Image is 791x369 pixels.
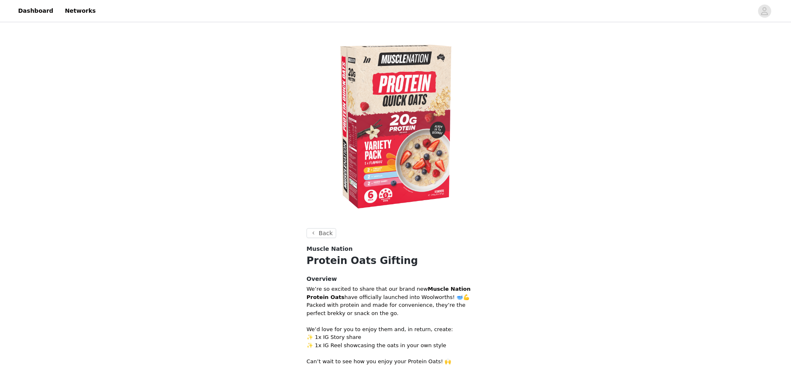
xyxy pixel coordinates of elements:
p: ✨ 1x IG Reel showcasing the oats in your own style [307,341,484,350]
a: Dashboard [13,2,58,20]
img: campaign image [297,24,494,222]
p: We’re so excited to share that our brand new have officially launched into Woolworths! 🥣💪 Packed ... [307,285,484,317]
h1: Protein Oats Gifting [307,253,484,268]
div: avatar [761,5,768,18]
span: Muscle Nation [307,245,353,253]
p: ✨ 1x IG Story share [307,333,484,341]
a: Networks [60,2,101,20]
p: Can’t wait to see how you enjoy your Protein Oats! 🙌 [307,357,484,366]
button: Back [307,228,336,238]
p: We’d love for you to enjoy them and, in return, create: [307,325,484,334]
h4: Overview [307,275,484,283]
strong: Muscle Nation Protein Oats [307,286,470,300]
